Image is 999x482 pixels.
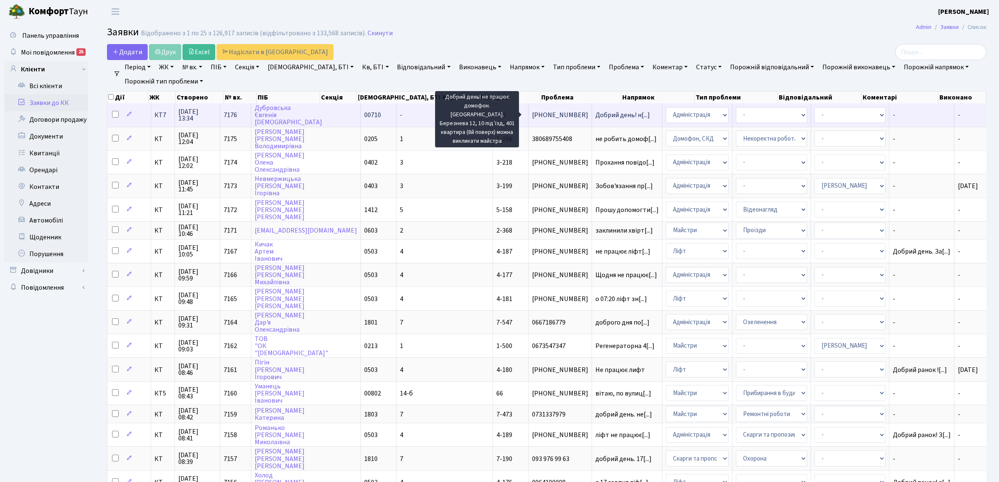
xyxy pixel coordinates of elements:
span: [DATE] 09:31 [178,315,216,329]
span: - [958,410,960,419]
span: - [400,110,402,120]
span: Заявки [107,25,139,39]
a: Контакти [4,178,88,195]
span: [DATE] 10:46 [178,224,216,237]
span: КТ [154,319,171,326]
span: 1810 [364,454,378,464]
th: Коментарі [862,92,939,103]
span: КТ [154,432,171,438]
div: Добрий день! не працює домофон. [GEOGRAPHIC_DATA]. Березнева 12, 10 підʼїзд, 401 квартира (8й пов... [435,91,519,147]
a: ЖК [156,60,177,74]
a: Тип проблеми [550,60,604,74]
span: - [958,158,960,167]
span: - [958,134,960,144]
span: 4-189 [496,430,512,440]
span: 0503 [364,270,378,280]
span: - [958,430,960,440]
span: [PHONE_NUMBER] [532,227,588,234]
span: - [893,272,951,278]
span: Щодня не працює[...] [595,270,657,280]
span: [DATE] 12:04 [178,132,216,145]
span: не працює ліфт[...] [595,247,650,256]
a: Додати [107,44,148,60]
a: № вх. [179,60,206,74]
span: КТ7 [154,112,171,118]
th: ЖК [149,92,176,103]
span: 0731337979 [532,411,588,418]
span: [DATE] 09:59 [178,268,216,282]
a: Уманець[PERSON_NAME]Іванович [255,382,305,405]
span: Добрий день. За[...] [893,247,950,256]
th: Тип проблеми [695,92,778,103]
span: КТ5 [154,390,171,397]
a: Заявки до КК [4,94,88,111]
a: КичакАртемІванович [255,240,282,263]
div: 25 [76,48,86,56]
span: 3 [400,181,403,191]
span: 4-177 [496,270,512,280]
th: Напрямок [621,92,695,103]
a: Виконавець [456,60,505,74]
a: Мої повідомлення25 [4,44,88,61]
span: [PHONE_NUMBER] [532,159,588,166]
span: [DATE] 09:48 [178,292,216,305]
span: 7-190 [496,454,512,464]
span: [DATE] 08:43 [178,386,216,400]
th: № вх. [224,92,257,103]
span: - [958,110,960,120]
span: 66 [496,389,503,398]
span: 7161 [224,365,237,375]
span: Панель управління [22,31,79,40]
a: [EMAIL_ADDRESS][DOMAIN_NAME] [255,226,357,235]
a: Порожній виконавець [819,60,899,74]
span: 4 [400,294,403,304]
span: 7-473 [496,410,512,419]
span: - [958,226,960,235]
span: 0503 [364,294,378,304]
span: 1803 [364,410,378,419]
span: [DATE] [958,365,978,375]
span: [PHONE_NUMBER] [532,272,588,278]
a: Панель управління [4,27,88,44]
span: КТ [154,272,171,278]
a: [PERSON_NAME][PERSON_NAME]Михайлівна [255,263,305,287]
span: [DATE] 11:21 [178,203,216,216]
span: 2 [400,226,403,235]
span: 7171 [224,226,237,235]
span: 00802 [364,389,381,398]
span: 1412 [364,205,378,215]
span: Регенераторна 4[...] [595,341,655,351]
span: [DATE] 11:45 [178,179,216,193]
a: [PERSON_NAME]Катерина [255,406,305,422]
span: 7165 [224,294,237,304]
a: Документи [4,128,88,145]
span: 7 [400,454,403,464]
a: Договори продажу [4,111,88,128]
a: Пігін[PERSON_NAME]Ігорович [255,358,305,382]
th: Створено [176,92,224,103]
span: 0667186779 [532,319,588,326]
span: 0402 [364,158,378,167]
span: [PHONE_NUMBER] [532,432,588,438]
span: - [958,247,960,256]
span: 5-158 [496,205,512,215]
a: Невмержицька[PERSON_NAME]Ігорівна [255,174,305,198]
a: Порушення [4,246,88,262]
span: 7160 [224,389,237,398]
a: Статус [693,60,725,74]
a: [PERSON_NAME] [938,7,989,17]
span: 7-547 [496,318,512,327]
span: [DATE] 10:05 [178,244,216,258]
a: Напрямок [506,60,548,74]
span: [PHONE_NUMBER] [532,183,588,189]
span: 0213 [364,341,378,351]
span: 7166 [224,270,237,280]
th: ПІБ [257,92,320,103]
span: вітаю, по вулиц[...] [595,389,651,398]
span: 0503 [364,365,378,375]
span: - [958,294,960,304]
span: 0673547347 [532,343,588,349]
span: Зобов'язання пр[...] [595,181,653,191]
span: [DATE] [958,181,978,191]
span: [PHONE_NUMBER] [532,112,588,118]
